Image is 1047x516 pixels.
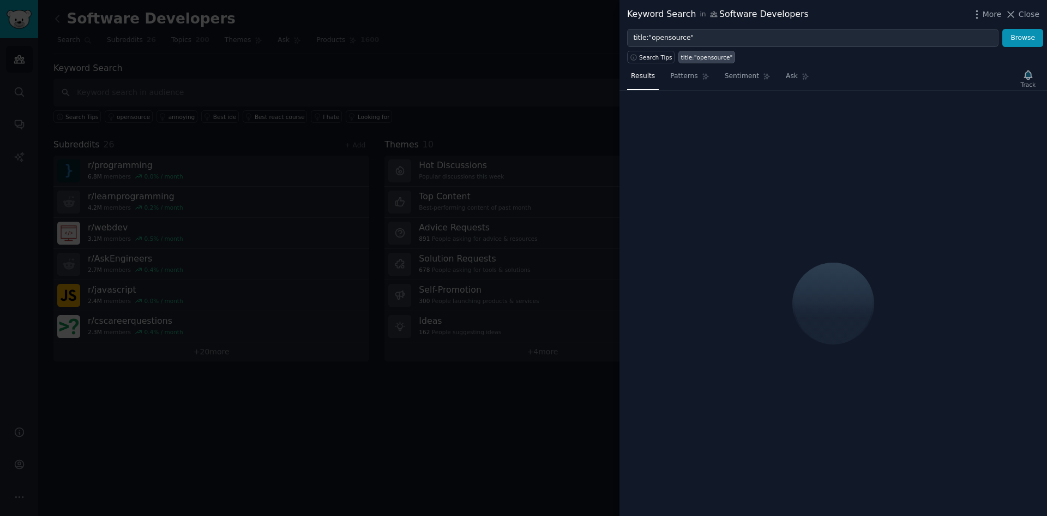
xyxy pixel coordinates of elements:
span: Sentiment [725,72,759,81]
button: Search Tips [627,51,675,63]
span: Search Tips [639,54,672,61]
a: title:"opensource" [678,51,735,63]
span: Patterns [670,72,697,81]
div: Keyword Search Software Developers [627,8,809,21]
input: Try a keyword related to your business [627,29,998,48]
div: title:"opensource" [681,54,733,61]
span: More [983,9,1002,20]
button: Browse [1002,29,1043,48]
button: Close [1005,9,1039,20]
a: Results [627,68,659,90]
button: More [971,9,1002,20]
span: Ask [786,72,798,81]
a: Sentiment [721,68,774,90]
a: Patterns [666,68,713,90]
span: in [700,10,706,20]
span: Close [1019,9,1039,20]
span: Results [631,72,655,81]
a: Ask [782,68,813,90]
